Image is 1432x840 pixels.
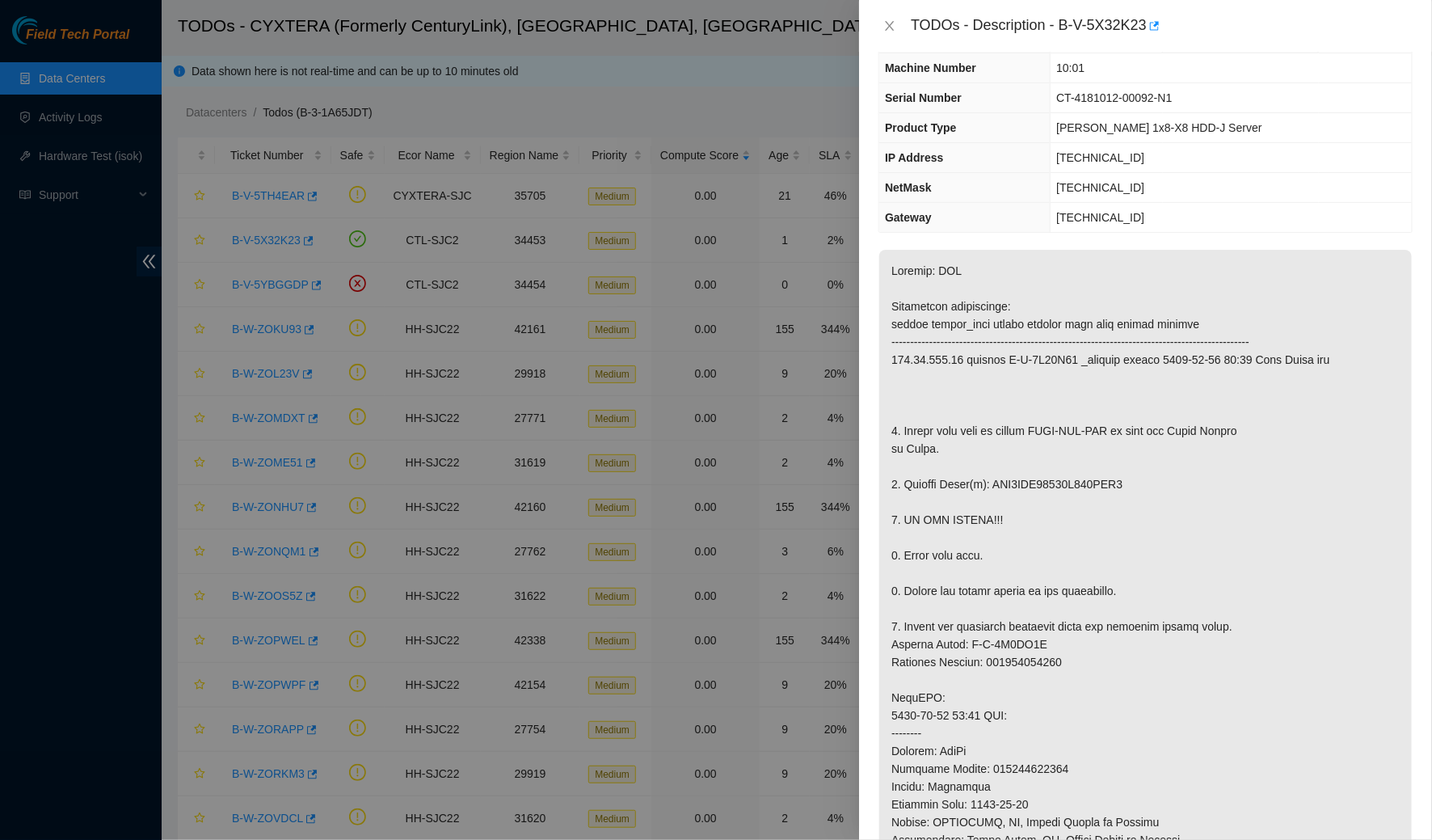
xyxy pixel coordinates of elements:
span: NetMask [885,181,932,194]
span: Machine Number [885,61,976,74]
button: Close [878,19,901,34]
span: [TECHNICAL_ID] [1056,181,1144,194]
span: IP Address [885,151,943,164]
span: Gateway [885,211,932,224]
span: CT-4181012-00092-N1 [1056,91,1172,104]
span: [PERSON_NAME] 1x8-X8 HDD-J Server [1056,121,1261,134]
span: 10:01 [1056,61,1085,74]
span: Product Type [885,121,956,134]
span: Serial Number [885,91,962,104]
span: [TECHNICAL_ID] [1056,211,1144,224]
div: TODOs - Description - B-V-5X32K23 [911,13,1413,39]
span: close [883,19,896,32]
span: [TECHNICAL_ID] [1056,151,1144,164]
